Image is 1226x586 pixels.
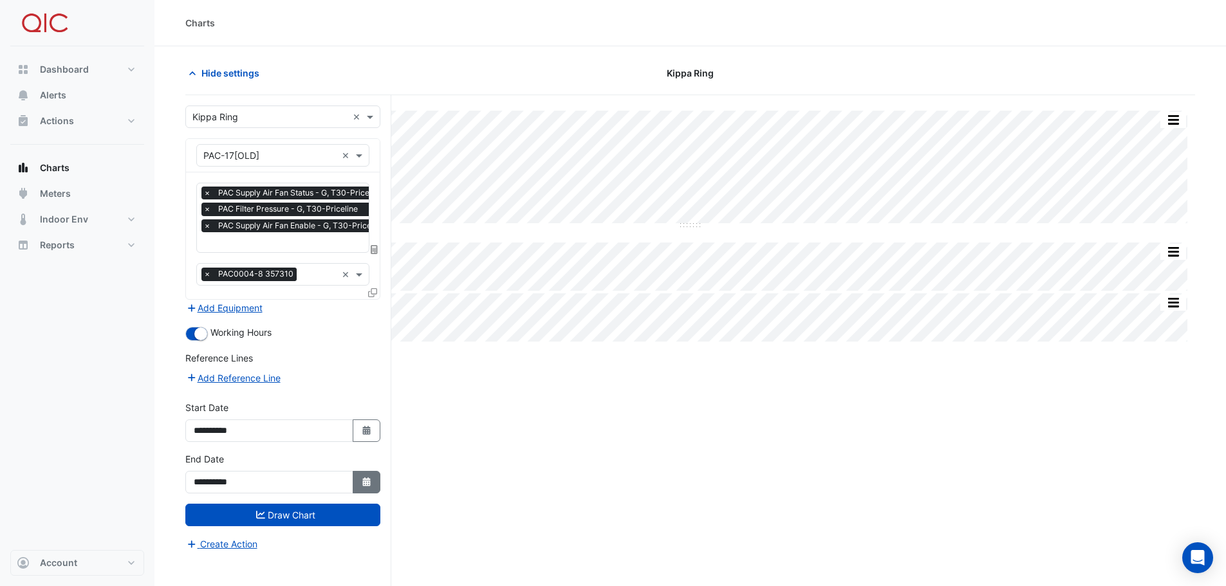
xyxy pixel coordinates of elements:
[15,10,73,36] img: Company Logo
[1182,542,1213,573] div: Open Intercom Messenger
[342,268,353,281] span: Clear
[1160,295,1186,311] button: More Options
[17,239,30,252] app-icon: Reports
[40,239,75,252] span: Reports
[201,268,213,280] span: ×
[215,203,361,215] span: PAC Filter Pressure - G, T30-Priceline
[215,219,387,232] span: PAC Supply Air Fan Enable - G, T30-Priceline
[17,114,30,127] app-icon: Actions
[201,203,213,215] span: ×
[185,16,215,30] div: Charts
[185,62,268,84] button: Hide settings
[40,161,70,174] span: Charts
[10,82,144,108] button: Alerts
[10,57,144,82] button: Dashboard
[10,550,144,576] button: Account
[342,149,353,162] span: Clear
[1160,112,1186,128] button: More Options
[210,327,272,338] span: Working Hours
[17,161,30,174] app-icon: Charts
[201,219,213,232] span: ×
[667,66,714,80] span: Kippa Ring
[1160,244,1186,260] button: More Options
[10,155,144,181] button: Charts
[201,66,259,80] span: Hide settings
[17,63,30,76] app-icon: Dashboard
[361,425,373,436] fa-icon: Select Date
[369,244,380,255] span: Choose Function
[185,300,263,315] button: Add Equipment
[215,268,297,280] span: PAC0004-8 357310
[201,187,213,199] span: ×
[10,108,144,134] button: Actions
[10,206,144,232] button: Indoor Env
[17,213,30,226] app-icon: Indoor Env
[40,213,88,226] span: Indoor Env
[40,556,77,569] span: Account
[10,181,144,206] button: Meters
[185,351,253,365] label: Reference Lines
[185,504,380,526] button: Draw Chart
[17,187,30,200] app-icon: Meters
[361,477,373,488] fa-icon: Select Date
[40,114,74,127] span: Actions
[185,401,228,414] label: Start Date
[185,371,281,385] button: Add Reference Line
[10,232,144,258] button: Reports
[215,187,385,199] span: PAC Supply Air Fan Status - G, T30-Priceline
[185,536,258,551] button: Create Action
[40,63,89,76] span: Dashboard
[185,452,224,466] label: End Date
[40,89,66,102] span: Alerts
[368,287,377,298] span: Clone Favourites and Tasks from this Equipment to other Equipment
[353,110,364,124] span: Clear
[17,89,30,102] app-icon: Alerts
[40,187,71,200] span: Meters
